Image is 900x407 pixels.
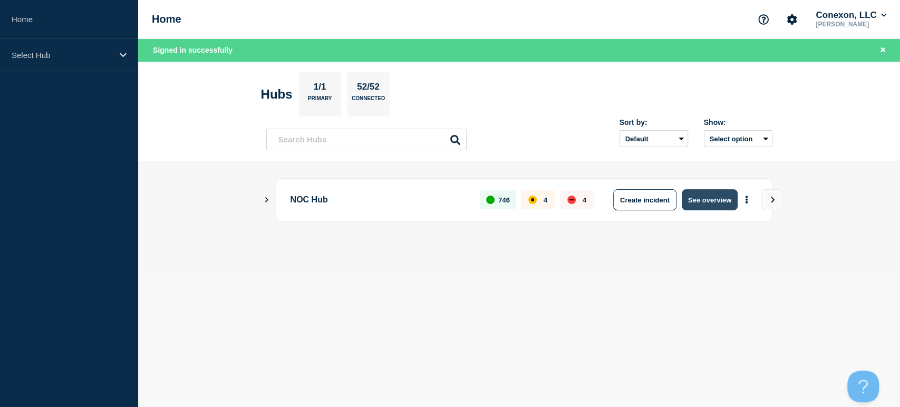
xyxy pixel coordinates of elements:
[876,44,889,56] button: Close banner
[567,196,576,204] div: down
[264,196,269,204] button: Show Connected Hubs
[814,21,888,28] p: [PERSON_NAME]
[704,130,772,147] button: Select option
[291,189,468,210] p: NOC Hub
[583,196,586,204] p: 4
[153,46,233,54] span: Signed in successfully
[152,13,181,25] h1: Home
[528,196,537,204] div: affected
[613,189,676,210] button: Create incident
[814,10,888,21] button: Conexon, LLC
[308,95,332,106] p: Primary
[761,189,782,210] button: View
[12,51,113,60] p: Select Hub
[704,118,772,127] div: Show:
[352,95,385,106] p: Connected
[752,8,775,31] button: Support
[620,118,688,127] div: Sort by:
[781,8,803,31] button: Account settings
[498,196,510,204] p: 746
[847,371,879,402] iframe: Help Scout Beacon - Open
[740,190,753,210] button: More actions
[620,130,688,147] select: Sort by
[544,196,547,204] p: 4
[309,82,330,95] p: 1/1
[266,129,467,150] input: Search Hubs
[261,87,293,102] h2: Hubs
[682,189,738,210] button: See overview
[353,82,384,95] p: 52/52
[486,196,495,204] div: up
